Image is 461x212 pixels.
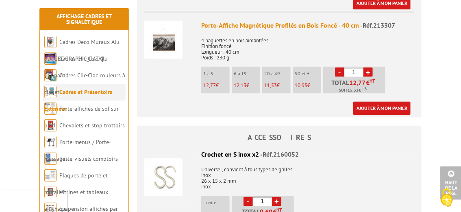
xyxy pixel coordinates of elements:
[366,79,370,86] span: €
[44,136,57,148] img: Porte-menus / Porte-messages
[144,158,183,197] img: Crochet en S inox x2
[44,105,119,129] a: Porte-affiches de sol sur pied
[144,21,183,59] img: Porte-Affiche Magnétique Profilés en Bois Foncé - 40 cm
[59,122,125,129] a: Chevalets et stop trottoirs
[234,83,260,88] p: €
[295,71,321,76] p: 50 et +
[363,68,373,77] a: +
[44,36,57,48] img: Cadres Deco Muraux Alu ou Bois
[295,82,307,89] span: 10,95
[44,169,57,181] img: Plaques de porte et murales
[234,71,260,76] p: 6 à 19
[433,184,461,212] button: Cookies (fenêtre modale)
[264,83,291,88] p: €
[144,162,414,190] p: Universel, convient à tous types de grilles inox 26 x 15 x 2 mm inox
[44,55,108,79] a: Cadres Clic-Clac Alu Clippant
[137,134,422,142] h4: ACCESSOIRES
[44,88,112,112] a: Cadres et Présentoirs Extérieur
[350,79,366,86] span: 12,77
[234,82,246,89] span: 12,13
[295,83,321,88] p: €
[339,87,367,94] span: Soit €
[363,21,395,29] span: Réf.213307
[264,71,291,76] p: 20 à 49
[325,79,385,94] p: Total
[264,82,277,89] span: 11,53
[263,151,299,159] span: Réf.2160052
[201,32,414,61] p: 4 baguettes en bois aimantées Finition foncé Longueur : 40 cm Poids : 230 g
[44,172,108,196] a: Plaques de porte et murales
[203,71,230,76] p: 1 à 5
[361,86,367,90] sup: TTC
[44,38,120,62] a: Cadres Deco Muraux Alu ou [GEOGRAPHIC_DATA]
[203,82,216,89] span: 12,77
[144,150,414,160] div: Crochet en S inox x2 -
[201,21,414,30] div: Porte-Affiche Magnétique Profilés en Bois Foncé - 40 cm -
[348,87,359,94] span: 15,32
[59,155,118,162] a: Porte-visuels comptoirs
[44,72,125,96] a: Cadres Clic-Clac couleurs à clapet
[203,83,230,88] p: €
[44,138,111,162] a: Porte-menus / Porte-messages
[437,188,457,208] img: Cookies (fenêtre modale)
[272,197,281,206] a: +
[244,197,253,206] a: -
[57,13,112,26] a: Affichage Cadres et Signalétique
[335,68,344,77] a: -
[203,200,230,206] p: L'unité
[370,78,375,84] sup: HT
[353,102,411,115] a: Ajouter à mon panier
